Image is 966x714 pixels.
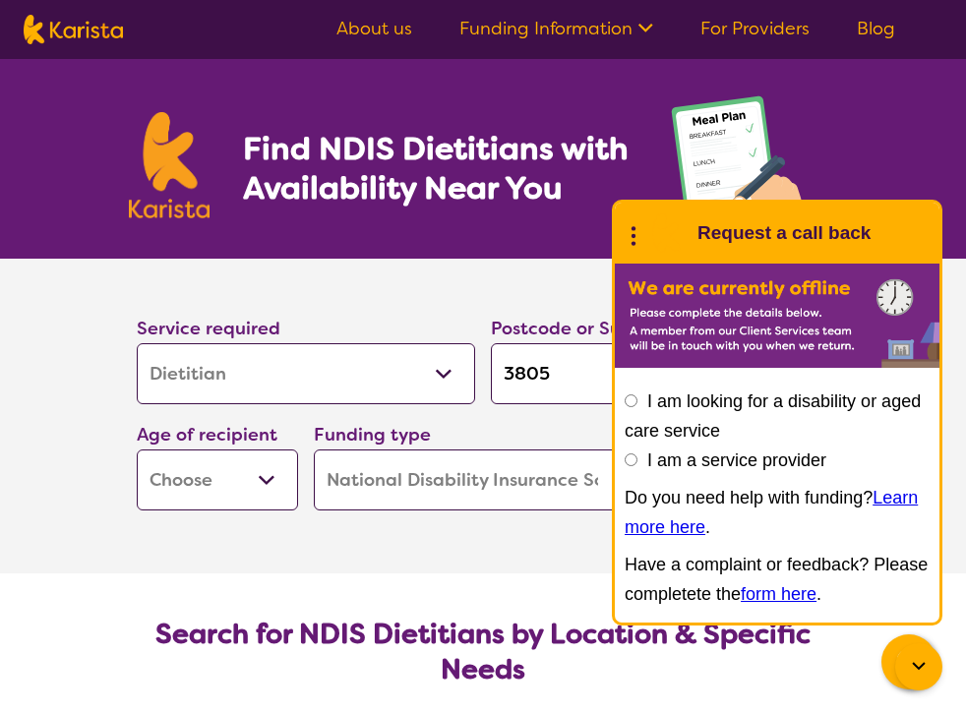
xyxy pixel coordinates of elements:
a: form here [741,584,816,604]
button: Channel Menu [881,634,936,689]
label: I am looking for a disability or aged care service [625,391,921,441]
a: Blog [857,17,895,40]
img: Karista logo [129,112,210,218]
h2: Search for NDIS Dietitians by Location & Specific Needs [152,617,814,687]
a: About us [336,17,412,40]
label: Service required [137,317,280,340]
label: Age of recipient [137,423,277,446]
label: I am a service provider [647,450,826,470]
input: Type [491,343,829,404]
img: dietitian [665,87,837,259]
h1: Find NDIS Dietitians with Availability Near You [243,129,632,208]
p: Do you need help with funding? . [625,483,930,542]
label: Funding type [314,423,431,446]
a: For Providers [700,17,810,40]
img: Karista logo [24,15,123,44]
label: Postcode or Suburb [491,317,662,340]
a: Funding Information [459,17,653,40]
img: Karista [646,213,686,253]
img: Karista offline chat form to request call back [615,264,939,368]
h1: Request a call back [697,218,871,248]
p: Have a complaint or feedback? Please completete the . [625,550,930,609]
